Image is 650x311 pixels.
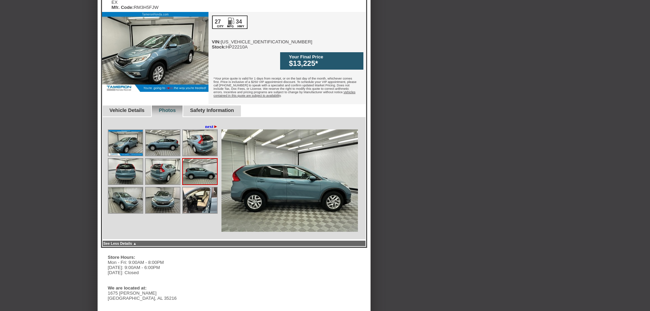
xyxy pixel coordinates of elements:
img: Image.aspx [109,187,143,213]
b: Mfr. Code: [112,5,134,10]
a: See Less Details ▲ [103,241,137,245]
span: ► [214,124,218,129]
div: 27 [214,19,221,25]
div: $13,225* [289,59,360,68]
img: Image.aspx [183,159,217,184]
div: 34 [235,19,243,25]
div: Mon - Fri: 9:00AM - 8:00PM [DATE]: 9:00AM - 6:00PM [DATE]: Closed [108,260,210,275]
img: Image.aspx [146,130,180,156]
div: We are located at: [108,285,207,291]
div: [US_VEHICLE_IDENTIFICATION_NUMBER] HP22210A [212,15,313,50]
img: Image.aspx [109,130,143,156]
img: Image.aspx [146,159,180,184]
img: 2015 Honda CR-V [102,12,208,92]
div: *Your price quote is valid for 1 days from receipt, or on the last day of the month, whichever co... [208,72,365,104]
div: 1675 [PERSON_NAME] [GEOGRAPHIC_DATA], AL 35216 [108,291,210,301]
div: Store Hours: [108,255,207,260]
a: Safety Information [190,108,234,113]
img: Image.aspx [221,129,358,232]
img: Image.aspx [146,187,180,213]
u: Vehicles contained in this quote are subject to availability [214,90,356,97]
b: VIN: [212,39,221,44]
a: Vehicle Details [110,108,145,113]
a: Photos [159,108,176,113]
img: Image.aspx [183,187,217,213]
img: Image.aspx [109,159,143,184]
b: Stock: [212,44,226,50]
img: Image.aspx [183,130,217,156]
a: next► [205,124,218,129]
div: Your Final Price [289,54,360,59]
